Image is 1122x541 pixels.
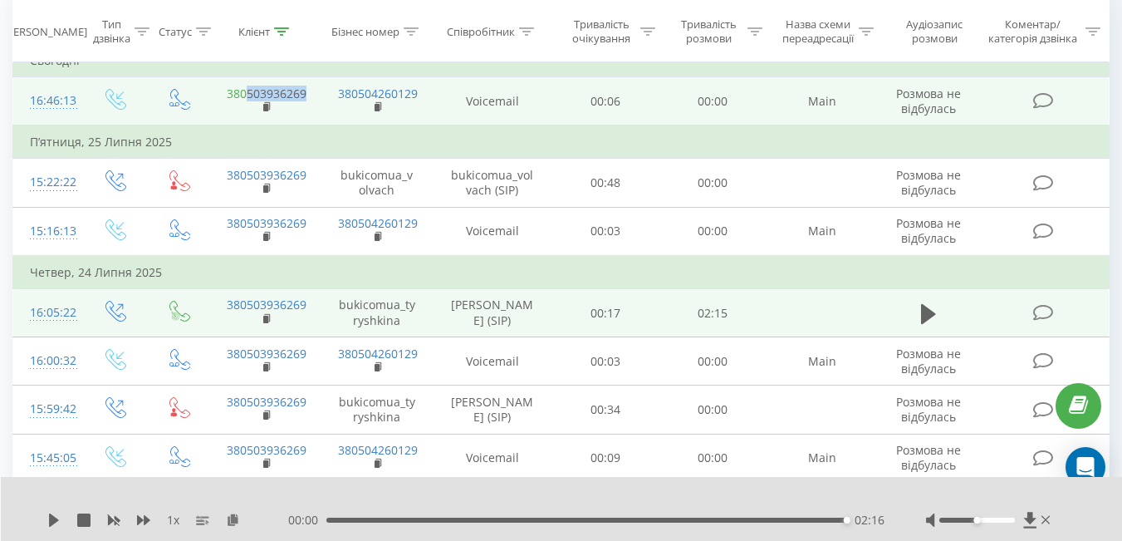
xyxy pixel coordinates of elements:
div: Тривалість очікування [567,17,636,46]
td: 00:17 [552,289,659,337]
td: bukicomua_tyryshkina [321,386,433,434]
span: Розмова не відбулась [896,394,961,425]
td: 00:06 [552,77,659,126]
a: 380503936269 [227,442,306,458]
td: 00:09 [552,434,659,482]
div: 15:59:42 [30,393,65,425]
a: 380503936269 [227,86,306,101]
div: 16:46:13 [30,85,65,117]
div: 15:16:13 [30,215,65,248]
td: Voicemail [433,77,552,126]
td: bukicomua_volvach [321,159,433,207]
td: Voicemail [433,207,552,256]
div: Співробітник [447,24,515,38]
div: 16:05:22 [30,297,65,329]
div: Клієнт [238,24,270,38]
div: 15:22:22 [30,166,65,199]
a: 380504260129 [338,86,418,101]
td: Main [767,337,878,386]
span: Розмова не відбулась [896,215,961,246]
div: Бізнес номер [331,24,399,38]
div: Назва схеми переадресації [781,17,855,46]
div: Статус [159,24,192,38]
td: Voicemail [433,434,552,482]
a: 380503936269 [227,346,306,361]
a: 380504260129 [338,215,418,231]
td: Main [767,207,878,256]
span: 02:16 [855,512,884,529]
td: П’ятниця, 25 Липня 2025 [13,125,1110,159]
a: 380503936269 [227,215,306,231]
td: 00:00 [659,337,767,386]
td: bukicomua_tyryshkina [321,289,433,337]
div: Accessibility label [844,517,850,524]
div: [PERSON_NAME] [3,24,87,38]
td: Main [767,434,878,482]
div: 16:00:32 [30,345,65,377]
a: 380504260129 [338,442,418,458]
div: 15:45:05 [30,442,65,475]
div: Open Intercom Messenger [1066,447,1105,487]
td: 00:03 [552,337,659,386]
td: Четвер, 24 Липня 2025 [13,256,1110,289]
td: 00:00 [659,386,767,434]
div: Accessibility label [973,517,980,524]
span: Розмова не відбулась [896,346,961,376]
div: Тип дзвінка [93,17,130,46]
span: Розмова не відбулась [896,86,961,116]
div: Тривалість розмови [674,17,743,46]
td: [PERSON_NAME] (SIP) [433,386,552,434]
span: Розмова не відбулась [896,442,961,473]
td: 00:00 [659,77,767,126]
span: 00:00 [288,512,326,529]
td: 02:15 [659,289,767,337]
td: 00:48 [552,159,659,207]
span: 1 x [167,512,179,529]
div: Коментар/категорія дзвінка [984,17,1081,46]
td: 00:34 [552,386,659,434]
a: 380504260129 [338,346,418,361]
td: 00:00 [659,159,767,207]
td: bukicomua_volvach (SIP) [433,159,552,207]
div: Аудіозапис розмови [893,17,977,46]
span: Розмова не відбулась [896,167,961,198]
td: 00:03 [552,207,659,256]
td: [PERSON_NAME] (SIP) [433,289,552,337]
a: 380503936269 [227,394,306,410]
td: Main [767,77,878,126]
td: 00:00 [659,207,767,256]
td: 00:00 [659,434,767,482]
a: 380503936269 [227,297,306,312]
a: 380503936269 [227,167,306,183]
td: Voicemail [433,337,552,386]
